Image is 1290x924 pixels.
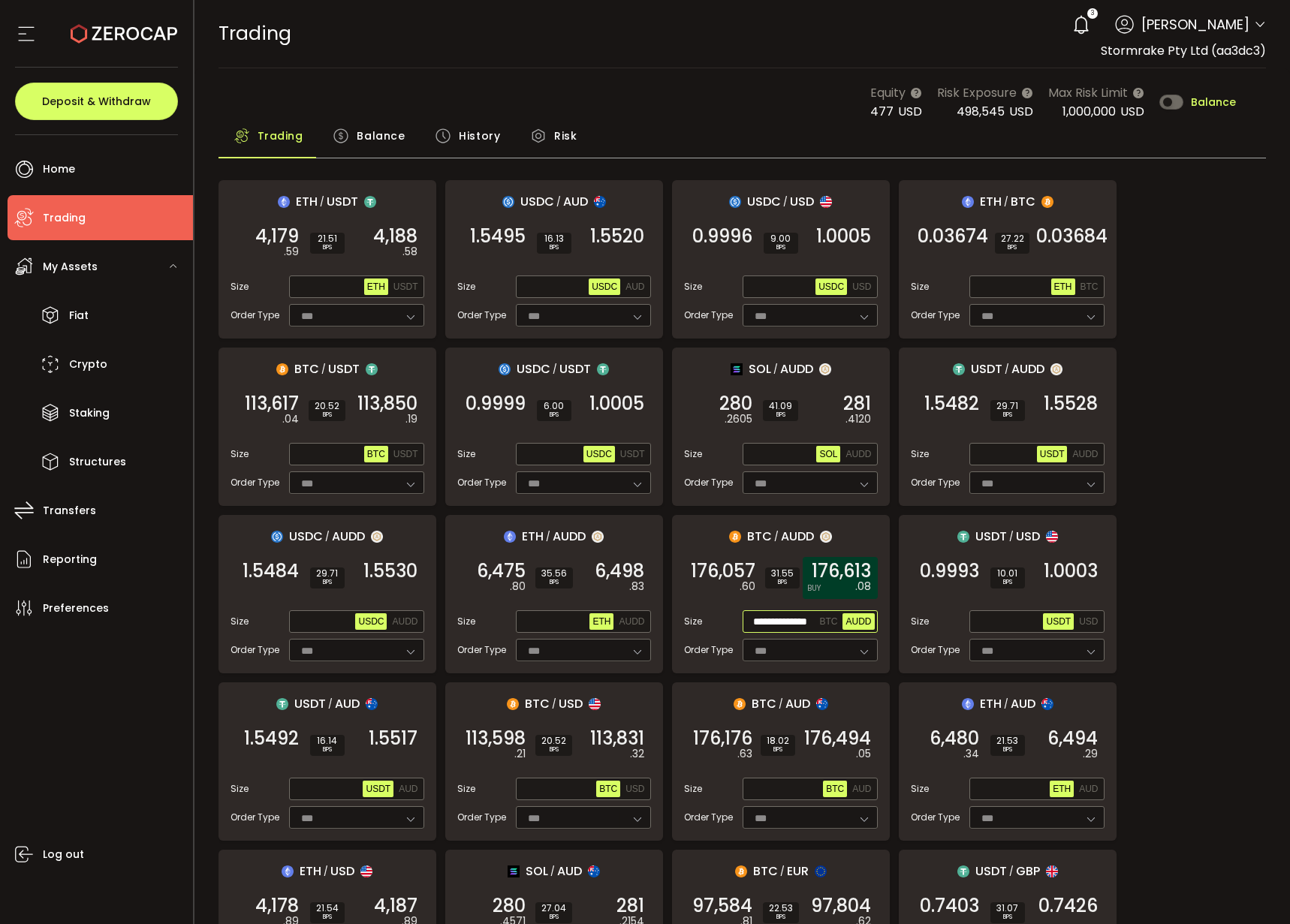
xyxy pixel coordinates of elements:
button: USDC [355,613,387,630]
i: BPS [543,243,565,252]
em: / [321,363,326,376]
button: USDT [1037,446,1068,462]
em: / [546,530,550,543]
span: Size [684,615,702,628]
span: USDC [517,360,550,378]
span: BTC [294,360,319,378]
span: Structures [69,451,126,473]
span: AUD [785,694,810,713]
span: USDC [358,616,384,627]
span: USD [1120,103,1144,120]
button: ETH [1050,781,1074,797]
button: ETH [589,613,613,630]
em: .63 [737,746,752,762]
button: USDT [390,446,421,462]
span: Trading [219,20,291,47]
em: / [1004,195,1008,209]
span: Size [231,782,249,796]
span: 1.5495 [470,229,526,244]
em: .60 [740,579,755,594]
span: AUD [335,694,360,713]
span: 21.51 [316,234,339,243]
i: BPS [316,578,339,587]
span: Order Type [684,309,733,322]
img: usdt_portfolio.svg [276,698,288,710]
span: USDC [592,281,617,292]
span: 10.01 [996,569,1019,578]
span: 0.03684 [1036,229,1108,244]
span: USDT [294,694,326,713]
span: ETH [296,192,318,211]
img: usdt_portfolio.svg [597,363,609,375]
span: 29.71 [996,402,1019,411]
span: 1.0005 [816,229,871,244]
img: aud_portfolio.svg [1041,698,1053,710]
span: ETH [300,862,321,880]
span: USDT [393,449,418,459]
span: 113,598 [466,731,526,746]
span: USDT [393,281,418,292]
span: SOL [819,449,837,459]
span: Order Type [911,309,960,322]
span: Order Type [684,476,733,489]
i: BPS [543,411,565,420]
span: 498,545 [957,103,1005,120]
span: AUD [563,192,588,211]
i: BPS [541,745,566,754]
span: BTC [826,784,844,794]
span: Size [684,447,702,461]
span: BTC [367,449,385,459]
em: .83 [629,579,644,594]
span: Order Type [911,811,960,824]
img: usd_portfolio.svg [820,196,832,208]
span: BTC [1081,281,1099,292]
span: SOL [749,360,771,378]
img: eth_portfolio.svg [962,196,974,208]
em: .19 [405,411,417,427]
span: 0.9999 [466,396,526,411]
span: 1.5517 [369,731,417,746]
button: BTC [1078,278,1102,295]
em: / [552,697,556,711]
span: ETH [522,527,544,546]
span: Order Type [684,643,733,657]
button: Deposit & Withdraw [15,83,178,120]
em: .34 [963,746,979,762]
img: zuPXiwguUFiBOIQyqLOiXsnnNitlx7q4LCwEbLHADjIpTka+Lip0HH8D0VTrd02z+wEAAAAASUVORK5CYII= [371,531,383,543]
button: USD [622,781,647,797]
img: zuPXiwguUFiBOIQyqLOiXsnnNitlx7q4LCwEbLHADjIpTka+Lip0HH8D0VTrd02z+wEAAAAASUVORK5CYII= [1050,363,1062,375]
span: USD [852,281,871,292]
button: BTC [823,781,847,797]
span: 21.53 [996,736,1019,745]
span: 477 [870,103,894,120]
em: / [779,697,783,711]
span: Fiat [69,305,89,327]
button: USD [1076,613,1101,630]
span: Order Type [231,643,279,657]
button: AUD [396,781,420,797]
em: .04 [282,411,299,427]
span: 1.5520 [590,229,644,244]
span: AUDD [781,527,814,546]
img: usdc_portfolio.svg [499,363,511,375]
span: USDT [971,360,1002,378]
img: usdt_portfolio.svg [957,865,969,877]
span: USD [790,192,814,211]
span: USDC [747,192,781,211]
span: 0.9996 [692,229,752,244]
span: Size [457,280,475,293]
em: / [1009,530,1014,543]
span: AUDD [845,616,871,627]
span: 0.03674 [918,229,988,244]
img: usdt_portfolio.svg [953,363,965,375]
span: ETH [980,694,1002,713]
img: usdc_portfolio.svg [729,196,741,208]
em: .21 [514,746,526,762]
img: usd_portfolio.svg [589,698,601,710]
span: BTC [752,694,776,713]
span: Order Type [684,811,733,824]
span: BTC [747,527,772,546]
span: 9.00 [770,234,792,243]
span: BTC [525,694,550,713]
i: BPS [996,411,1019,420]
